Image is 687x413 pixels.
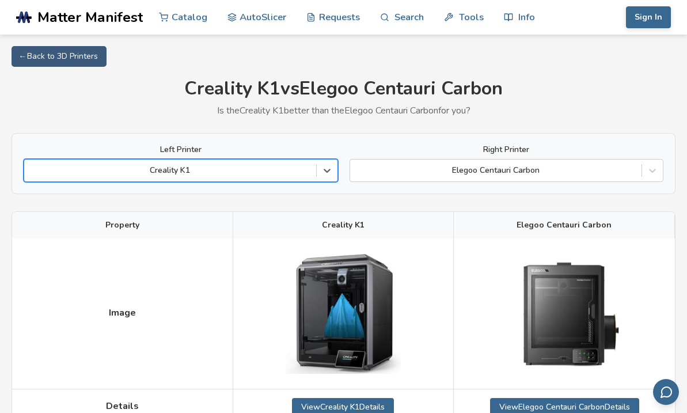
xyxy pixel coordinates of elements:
span: Elegoo Centauri Carbon [517,221,612,230]
button: Sign In [626,6,671,28]
span: Details [106,401,139,411]
a: ← Back to 3D Printers [12,46,107,67]
span: Image [109,308,136,318]
span: Property [105,221,139,230]
span: Matter Manifest [37,9,143,25]
button: Send feedback via email [653,379,679,405]
label: Right Printer [350,145,664,154]
label: Left Printer [24,145,338,154]
img: Elegoo Centauri Carbon [507,247,622,380]
h1: Creality K1 vs Elegoo Centauri Carbon [12,78,675,100]
img: Creality K1 [286,254,401,374]
input: Elegoo Centauri Carbon [356,166,358,175]
span: Creality K1 [322,221,365,230]
p: Is the Creality K1 better than the Elegoo Centauri Carbon for you? [12,105,675,116]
